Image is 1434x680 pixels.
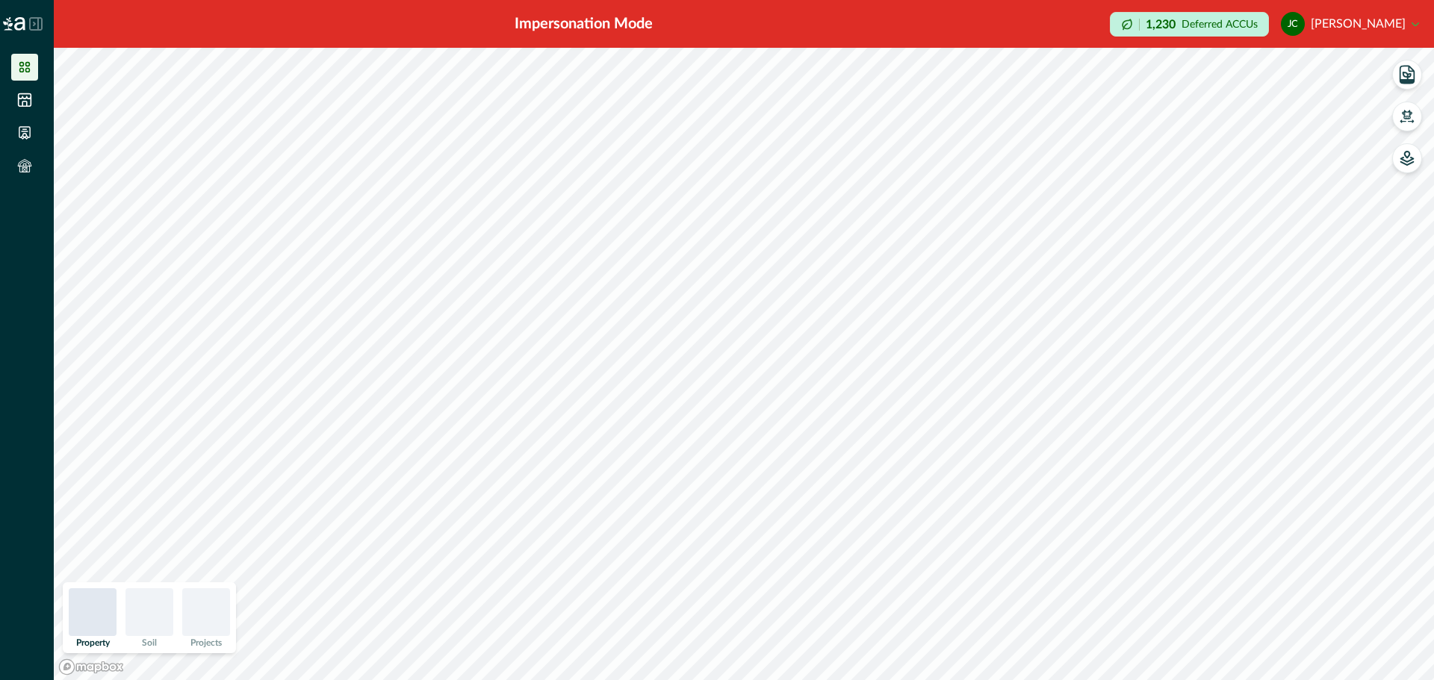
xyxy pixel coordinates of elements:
p: Projects [190,638,222,647]
p: Property [76,638,110,647]
p: 1,230 [1146,19,1176,31]
p: Soil [142,638,157,647]
p: Deferred ACCUs [1182,19,1258,30]
img: Logo [3,17,25,31]
button: justin costello[PERSON_NAME] [1281,6,1419,42]
div: Impersonation Mode [515,13,653,35]
canvas: Map [54,48,1434,680]
a: Mapbox logo [58,658,124,676]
